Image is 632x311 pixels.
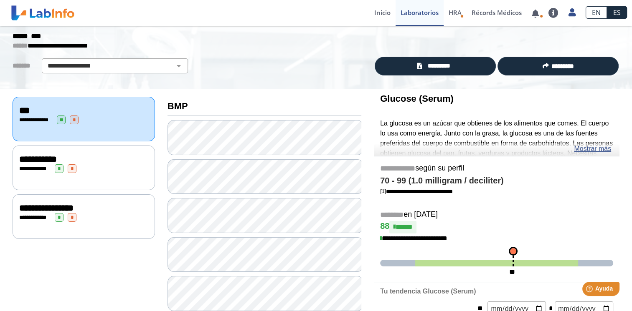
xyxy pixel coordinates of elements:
[380,118,613,188] p: La glucosa es un azúcar que obtienes de los alimentos que comes. El cuerpo lo usa como energía. J...
[380,288,476,295] b: Tu tendencia Glucose (Serum)
[449,8,462,17] span: HRA
[380,93,454,104] b: Glucose (Serum)
[574,144,611,154] a: Mostrar más
[380,164,613,173] h5: según su perfil
[380,210,613,220] h5: en [DATE]
[380,176,613,186] h4: 70 - 99 (1.0 milligram / deciliter)
[168,101,188,111] b: BMP
[558,278,623,302] iframe: Help widget launcher
[607,6,627,19] a: ES
[380,221,613,233] h4: 88
[380,188,453,194] a: [1]
[586,6,607,19] a: EN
